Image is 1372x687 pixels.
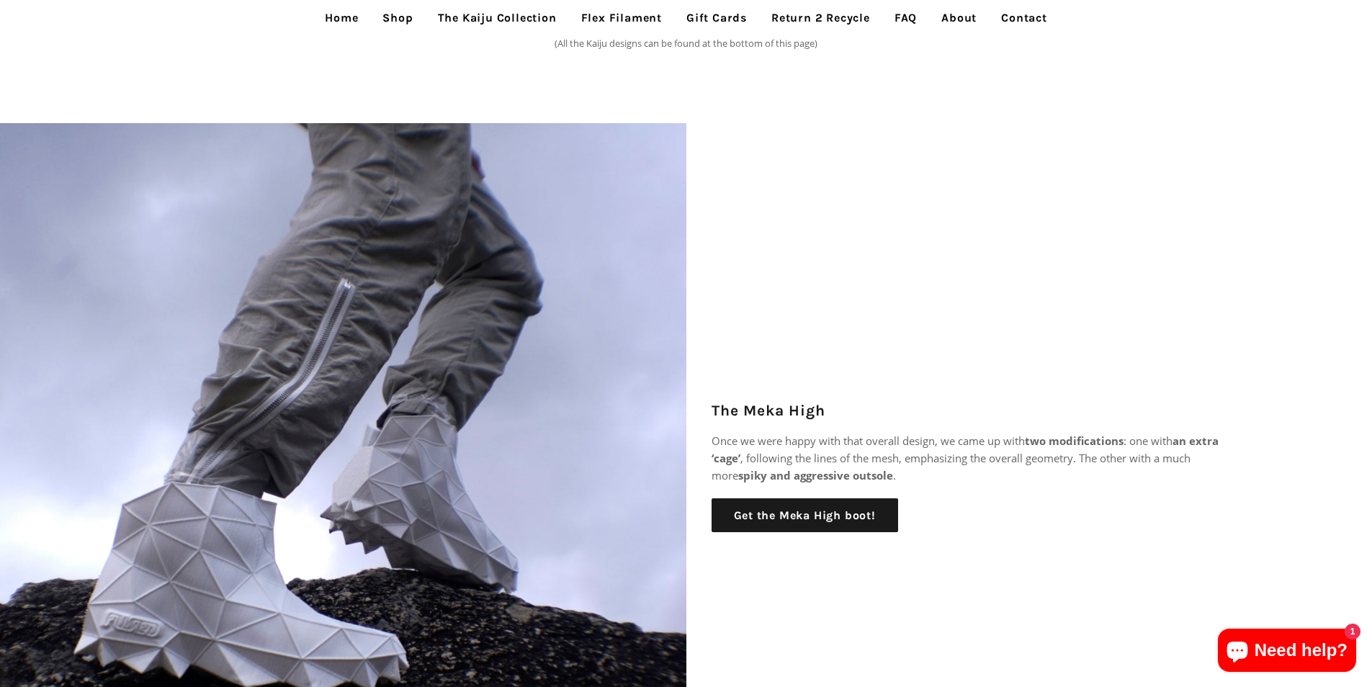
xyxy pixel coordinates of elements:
strong: spiky and aggressive outsole [738,468,893,482]
h2: The Meka High [712,400,1223,421]
strong: an extra ‘cage’ [712,434,1219,465]
inbox-online-store-chat: Shopify online store chat [1214,629,1360,675]
a: Get the Meka High boot! [712,498,898,533]
p: Once we were happy with that overall design, we came up with : one with , following the lines of ... [712,432,1223,484]
p: (All the Kaiju designs can be found at the bottom of this page) [512,21,860,66]
strong: two modifications [1025,434,1124,448]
